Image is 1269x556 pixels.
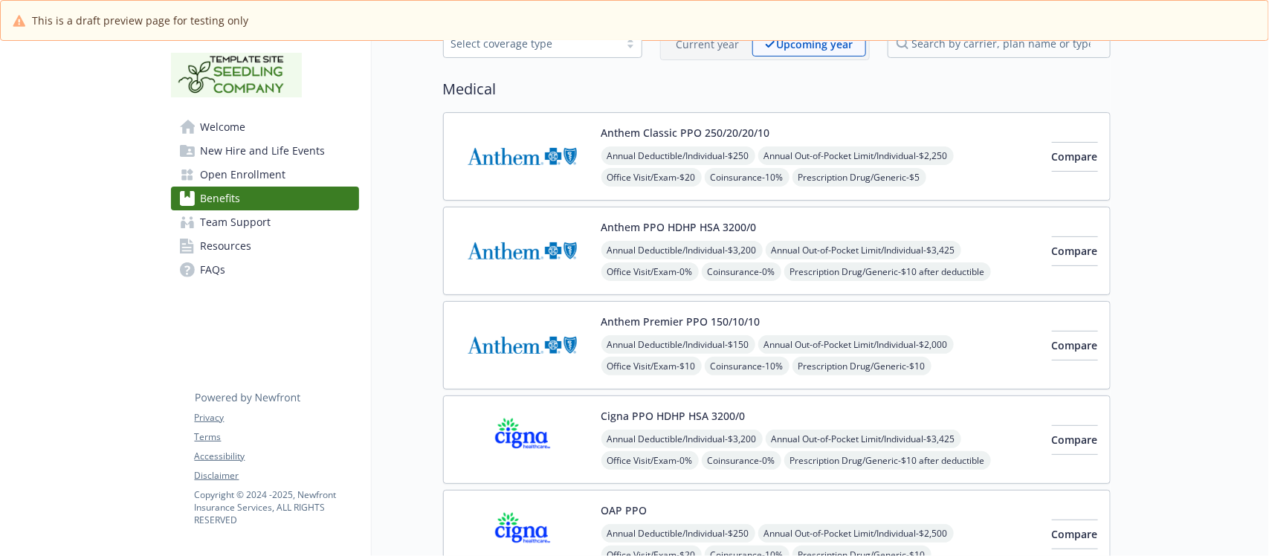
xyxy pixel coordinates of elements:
img: CIGNA carrier logo [456,408,590,471]
span: Prescription Drug/Generic - $10 after deductible [784,451,991,470]
a: Welcome [171,115,359,139]
span: New Hire and Life Events [201,139,326,163]
span: Annual Deductible/Individual - $250 [601,146,755,165]
a: Team Support [171,210,359,234]
button: Anthem Classic PPO 250/20/20/10 [601,125,770,140]
span: Prescription Drug/Generic - $5 [792,168,926,187]
span: Office Visit/Exam - 0% [601,262,699,281]
button: Compare [1052,236,1098,266]
img: Anthem Blue Cross carrier logo [456,125,590,188]
span: Team Support [201,210,271,234]
a: Terms [195,430,358,444]
span: Office Visit/Exam - 0% [601,451,699,470]
span: Compare [1052,433,1098,447]
span: Benefits [201,187,241,210]
button: Anthem PPO HDHP HSA 3200/0 [601,219,757,235]
button: Compare [1052,142,1098,172]
span: Annual Out-of-Pocket Limit/Individual - $3,425 [766,241,961,259]
span: Coinsurance - 0% [702,262,781,281]
h2: Medical [443,78,1111,100]
a: New Hire and Life Events [171,139,359,163]
a: Benefits [171,187,359,210]
img: Anthem Blue Cross carrier logo [456,314,590,377]
p: Upcoming year [777,36,853,52]
span: Office Visit/Exam - $10 [601,357,702,375]
button: Compare [1052,425,1098,455]
span: Annual Deductible/Individual - $3,200 [601,241,763,259]
span: Coinsurance - 10% [705,357,790,375]
span: Compare [1052,527,1098,541]
span: Annual Out-of-Pocket Limit/Individual - $2,000 [758,335,954,354]
a: Resources [171,234,359,258]
span: Coinsurance - 0% [702,451,781,470]
span: Open Enrollment [201,163,286,187]
span: Prescription Drug/Generic - $10 after deductible [784,262,991,281]
span: Annual Out-of-Pocket Limit/Individual - $2,500 [758,524,954,543]
button: OAP PPO [601,502,648,518]
div: Select coverage type [451,36,612,51]
span: Compare [1052,149,1098,164]
a: Privacy [195,411,358,424]
p: Current year [677,36,740,52]
span: Welcome [201,115,246,139]
a: Disclaimer [195,469,358,482]
p: Copyright © 2024 - 2025 , Newfront Insurance Services, ALL RIGHTS RESERVED [195,488,358,526]
span: This is a draft preview page for testing only [32,13,248,28]
a: Open Enrollment [171,163,359,187]
input: search by carrier, plan name or type [888,28,1111,58]
span: Annual Deductible/Individual - $250 [601,524,755,543]
span: Annual Deductible/Individual - $3,200 [601,430,763,448]
a: Accessibility [195,450,358,463]
span: Annual Deductible/Individual - $150 [601,335,755,354]
span: Office Visit/Exam - $20 [601,168,702,187]
span: Annual Out-of-Pocket Limit/Individual - $2,250 [758,146,954,165]
img: Anthem Blue Cross carrier logo [456,219,590,282]
span: Compare [1052,338,1098,352]
button: Cigna PPO HDHP HSA 3200/0 [601,408,746,424]
span: Resources [201,234,252,258]
span: Annual Out-of-Pocket Limit/Individual - $3,425 [766,430,961,448]
a: FAQs [171,258,359,282]
span: Prescription Drug/Generic - $10 [792,357,931,375]
span: Compare [1052,244,1098,258]
button: Anthem Premier PPO 150/10/10 [601,314,761,329]
button: Compare [1052,520,1098,549]
button: Compare [1052,331,1098,361]
span: FAQs [201,258,226,282]
span: Coinsurance - 10% [705,168,790,187]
